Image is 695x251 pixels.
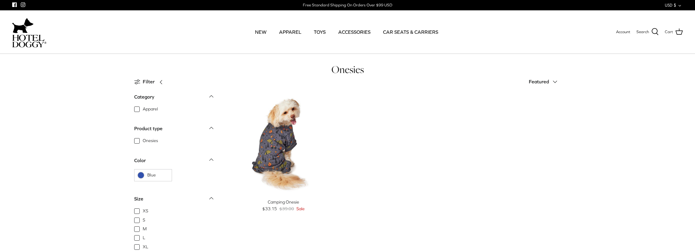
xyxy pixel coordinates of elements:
span: 15% off [235,95,256,104]
a: Category [134,92,213,106]
a: Color [134,155,213,169]
a: Search [636,28,659,36]
a: ACCESSORIES [333,22,376,42]
a: CAR SEATS & CARRIERS [378,22,444,42]
a: Camping Onesie [232,92,335,196]
a: NEW [249,22,272,42]
span: Apparel [143,106,158,112]
a: Size [134,194,213,208]
span: Sale [296,205,305,212]
div: Category [134,93,154,101]
div: Product type [134,125,163,133]
button: Featured [529,75,561,89]
img: hoteldoggycom [12,35,46,47]
span: $33.15 [262,205,277,212]
span: Account [616,30,630,34]
span: S [143,217,145,223]
div: Free Standard Shipping On Orders Over $99 USD [303,2,392,8]
a: Cart [665,28,683,36]
span: Filter [143,78,155,86]
div: Camping Onesie [232,199,335,205]
h1: Onesies [134,63,561,76]
span: XS [143,208,148,214]
a: APPAREL [274,22,307,42]
img: dog-icon.svg [12,16,34,35]
span: Onesies [143,138,158,144]
a: Free Standard Shipping On Orders Over $99 USD [303,1,392,10]
span: Cart [665,29,673,35]
span: $39.00 [279,205,294,212]
div: Primary navigation [91,22,603,42]
div: Color [134,157,146,165]
a: TOYS [308,22,331,42]
a: hoteldoggycom [12,16,46,47]
a: Product type [134,124,213,138]
span: L [143,235,145,241]
a: Filter [134,75,167,89]
a: Account [616,29,630,35]
span: XL [143,244,148,250]
span: M [143,226,147,232]
span: Blue [147,172,169,178]
a: Instagram [21,2,25,7]
a: Camping Onesie $33.15 $39.00 Sale [232,199,335,212]
a: Facebook [12,2,17,7]
span: Search [636,29,649,35]
span: Featured [529,79,549,84]
div: Size [134,195,143,203]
